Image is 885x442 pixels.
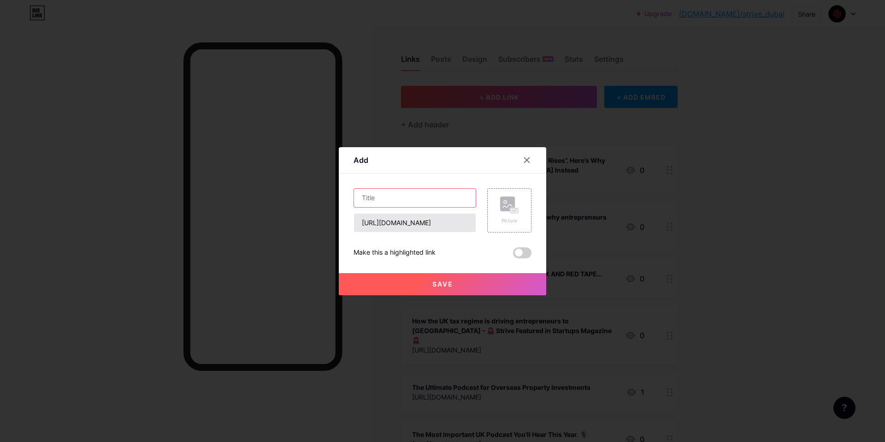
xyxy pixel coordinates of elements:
[339,273,546,295] button: Save
[354,189,476,207] input: Title
[432,280,453,288] span: Save
[354,247,436,258] div: Make this a highlighted link
[354,155,368,166] div: Add
[354,214,476,232] input: URL
[500,217,519,224] div: Picture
